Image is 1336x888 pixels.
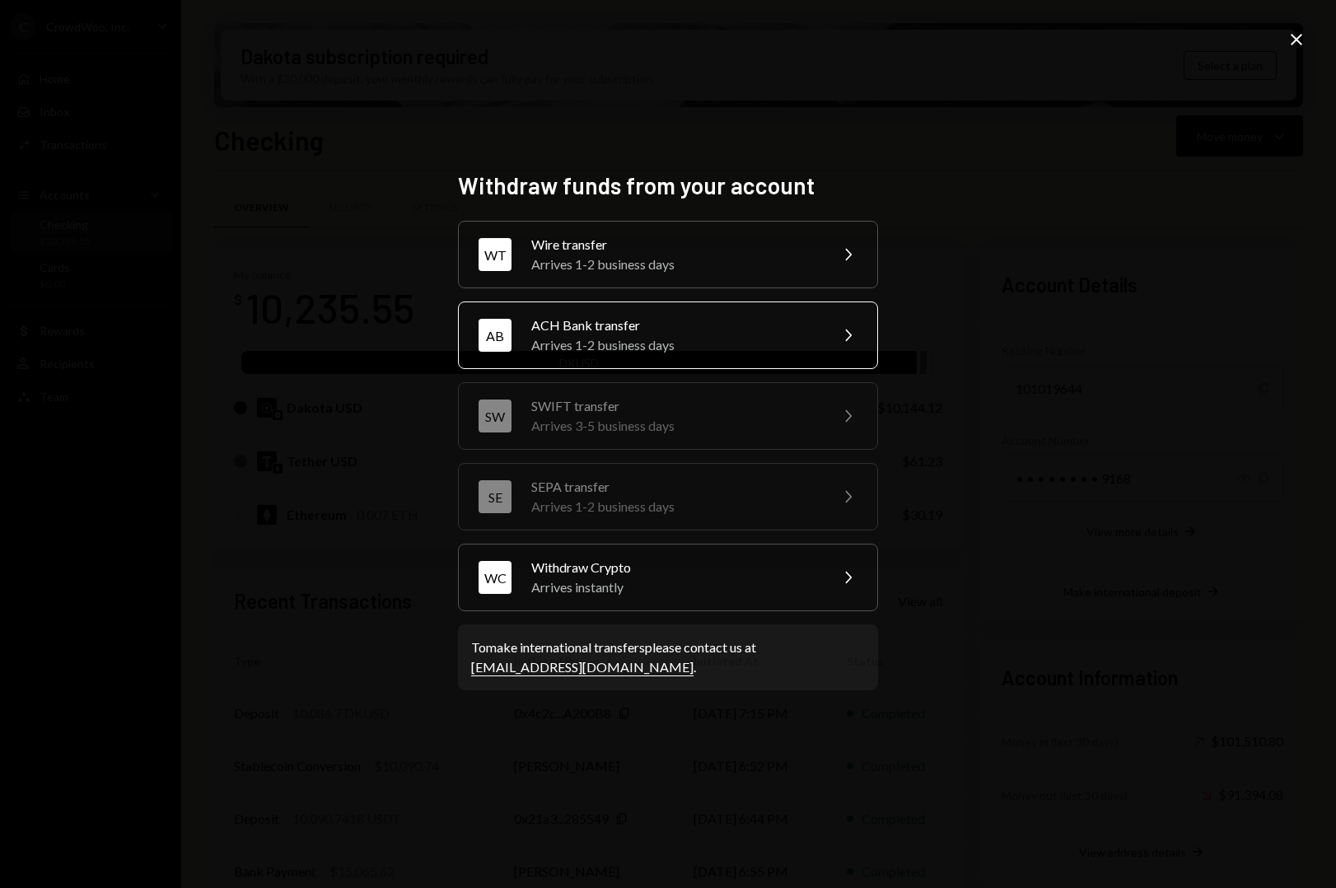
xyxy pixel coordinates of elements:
h2: Withdraw funds from your account [458,170,878,202]
div: To make international transfers please contact us at . [471,638,865,677]
div: WC [479,561,512,594]
div: Arrives 1-2 business days [531,335,818,355]
div: Arrives 1-2 business days [531,497,818,516]
a: [EMAIL_ADDRESS][DOMAIN_NAME] [471,659,694,676]
div: Arrives 3-5 business days [531,416,818,436]
button: SWSWIFT transferArrives 3-5 business days [458,382,878,450]
button: WTWire transferArrives 1-2 business days [458,221,878,288]
button: ABACH Bank transferArrives 1-2 business days [458,301,878,369]
div: WT [479,238,512,271]
div: SW [479,400,512,432]
button: WCWithdraw CryptoArrives instantly [458,544,878,611]
div: Arrives 1-2 business days [531,255,818,274]
div: Withdraw Crypto [531,558,818,577]
div: AB [479,319,512,352]
div: Arrives instantly [531,577,818,597]
div: SEPA transfer [531,477,818,497]
button: SESEPA transferArrives 1-2 business days [458,463,878,530]
div: ACH Bank transfer [531,315,818,335]
div: SE [479,480,512,513]
div: Wire transfer [531,235,818,255]
div: SWIFT transfer [531,396,818,416]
